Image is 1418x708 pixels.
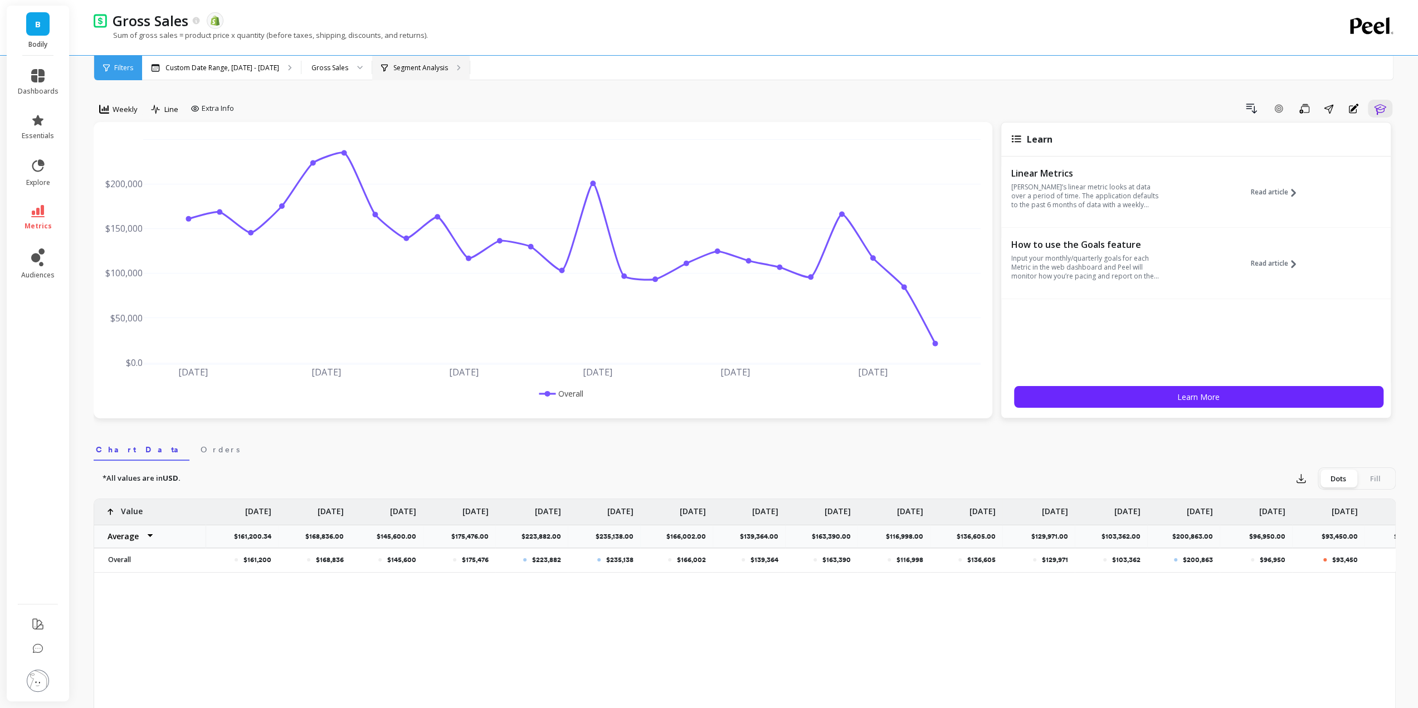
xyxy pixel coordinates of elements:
span: Line [164,104,178,115]
p: $145,600.00 [377,532,423,541]
p: $103,362.00 [1102,532,1147,541]
p: $163,390 [822,555,851,564]
div: Fill [1357,470,1393,487]
p: [DATE] [825,499,851,517]
p: $166,002 [677,555,706,564]
p: $96,950.00 [1249,532,1292,541]
span: Read article [1251,259,1288,268]
img: api.shopify.svg [210,16,220,26]
span: B [35,18,41,31]
p: [DATE] [1332,499,1358,517]
p: $223,882 [532,555,561,564]
p: $139,364 [751,555,778,564]
p: $161,200 [243,555,271,564]
p: $200,863 [1183,555,1213,564]
p: $163,390.00 [812,532,857,541]
strong: USD. [163,473,181,483]
p: [DATE] [1114,499,1141,517]
p: $93,450 [1332,555,1358,564]
p: *All values are in [103,473,181,484]
span: Filters [114,64,133,72]
p: Gross Sales [113,11,188,30]
p: [DATE] [680,499,706,517]
p: $129,971 [1042,555,1068,564]
p: Overall [101,555,199,564]
p: $96,950 [1260,555,1285,564]
p: $161,200.34 [234,532,278,541]
p: Sum of gross sales = product price x quantity (before taxes, shipping, discounts, and returns). [94,30,428,40]
span: metrics [25,222,52,231]
p: $136,605 [967,555,996,564]
p: How to use the Goals feature [1011,239,1164,250]
p: [DATE] [969,499,996,517]
p: $200,863.00 [1172,532,1220,541]
p: $93,450.00 [1322,532,1365,541]
p: Custom Date Range, [DATE] - [DATE] [165,64,279,72]
span: audiences [21,271,55,280]
p: Segment Analysis [393,64,448,72]
p: [DATE] [535,499,561,517]
p: $235,138 [606,555,634,564]
p: $103,362 [1112,555,1141,564]
p: $145,600 [387,555,416,564]
button: Read article [1251,238,1304,289]
p: [DATE] [607,499,634,517]
span: essentials [22,131,54,140]
span: Chart Data [96,444,187,455]
p: [DATE] [752,499,778,517]
p: $235,138.00 [596,532,640,541]
p: [DATE] [1042,499,1068,517]
span: Learn [1027,133,1052,145]
span: Extra Info [202,103,234,114]
p: Value [121,499,143,517]
button: Learn More [1014,386,1383,408]
p: Input your monthly/quarterly goals for each Metric in the web dashboard and Peel will monitor how... [1011,254,1164,281]
p: $129,971.00 [1031,532,1075,541]
p: [DATE] [318,499,344,517]
p: [DATE] [1259,499,1285,517]
div: Gross Sales [311,62,348,73]
p: Linear Metrics [1011,168,1164,179]
img: header icon [94,13,107,27]
p: [DATE] [245,499,271,517]
p: $168,836 [316,555,344,564]
nav: Tabs [94,435,1396,461]
p: $166,002.00 [666,532,713,541]
p: $175,476 [462,555,489,564]
p: $139,364.00 [740,532,785,541]
p: $175,476.00 [451,532,495,541]
p: [PERSON_NAME]’s linear metric looks at data over a period of time. The application defaults to th... [1011,183,1164,209]
p: $136,605.00 [957,532,1002,541]
p: $223,882.00 [522,532,568,541]
p: Bodily [18,40,59,49]
span: explore [26,178,50,187]
p: [DATE] [897,499,923,517]
img: profile picture [27,670,49,692]
p: [DATE] [462,499,489,517]
p: [DATE] [1187,499,1213,517]
p: $116,998 [896,555,923,564]
p: $168,836.00 [305,532,350,541]
p: $116,998.00 [886,532,930,541]
span: Learn More [1177,392,1220,402]
button: Read article [1251,167,1304,218]
p: [DATE] [390,499,416,517]
span: Read article [1251,188,1288,197]
span: Orders [201,444,240,455]
span: Weekly [113,104,138,115]
div: Dots [1320,470,1357,487]
span: dashboards [18,87,59,96]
